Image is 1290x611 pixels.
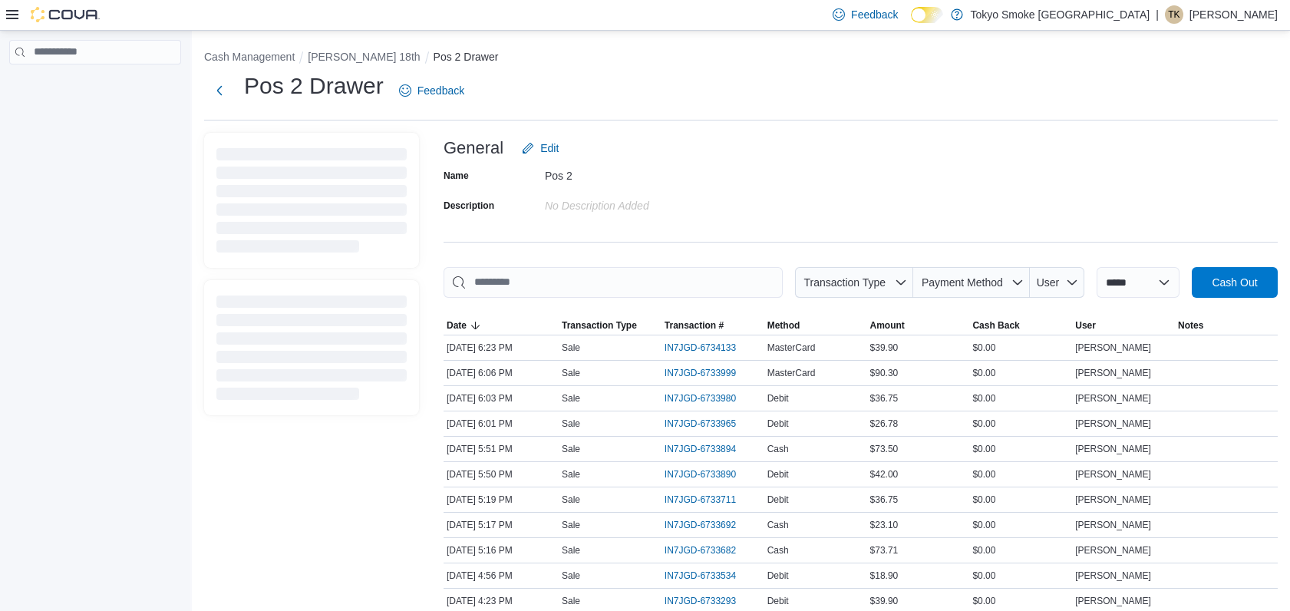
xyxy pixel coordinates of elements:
[767,319,800,332] span: Method
[767,570,789,582] span: Debit
[969,592,1072,610] div: $0.00
[767,443,789,455] span: Cash
[444,139,503,157] h3: General
[244,71,384,101] h1: Pos 2 Drawer
[562,519,580,531] p: Sale
[444,267,783,298] input: This is a search bar. As you type, the results lower in the page will automatically filter.
[972,319,1019,332] span: Cash Back
[1212,275,1257,290] span: Cash Out
[1075,392,1151,405] span: [PERSON_NAME]
[969,566,1072,585] div: $0.00
[665,367,736,379] span: IN7JGD-6733999
[665,440,751,458] button: IN7JGD-6733894
[913,267,1030,298] button: Payment Method
[444,364,559,382] div: [DATE] 6:06 PM
[1030,267,1084,298] button: User
[540,140,559,156] span: Edit
[1072,316,1175,335] button: User
[562,418,580,430] p: Sale
[870,443,899,455] span: $73.50
[969,465,1072,484] div: $0.00
[1037,276,1060,289] span: User
[444,440,559,458] div: [DATE] 5:51 PM
[870,595,899,607] span: $39.90
[870,367,899,379] span: $90.30
[1075,595,1151,607] span: [PERSON_NAME]
[562,570,580,582] p: Sale
[1075,570,1151,582] span: [PERSON_NAME]
[665,389,751,408] button: IN7JGD-6733980
[665,519,736,531] span: IN7JGD-6733692
[969,339,1072,357] div: $0.00
[444,389,559,408] div: [DATE] 6:03 PM
[870,519,899,531] span: $23.10
[665,516,751,534] button: IN7JGD-6733692
[444,170,469,182] label: Name
[1178,319,1203,332] span: Notes
[444,566,559,585] div: [DATE] 4:56 PM
[764,316,867,335] button: Method
[870,418,899,430] span: $26.78
[969,541,1072,560] div: $0.00
[444,516,559,534] div: [DATE] 5:17 PM
[665,468,736,481] span: IN7JGD-6733890
[444,200,494,212] label: Description
[665,566,751,585] button: IN7JGD-6733534
[870,319,905,332] span: Amount
[767,595,789,607] span: Debit
[1075,468,1151,481] span: [PERSON_NAME]
[308,51,420,63] button: [PERSON_NAME] 18th
[969,389,1072,408] div: $0.00
[545,193,751,212] div: No Description added
[969,440,1072,458] div: $0.00
[767,392,789,405] span: Debit
[31,7,100,22] img: Cova
[851,7,898,22] span: Feedback
[204,49,1278,68] nav: An example of EuiBreadcrumbs
[969,364,1072,382] div: $0.00
[803,276,886,289] span: Transaction Type
[665,443,736,455] span: IN7JGD-6733894
[665,541,751,560] button: IN7JGD-6733682
[562,468,580,481] p: Sale
[216,151,407,256] span: Loading
[516,133,565,163] button: Edit
[870,342,899,354] span: $39.90
[562,494,580,506] p: Sale
[665,418,736,430] span: IN7JGD-6733965
[795,267,913,298] button: Transaction Type
[767,342,816,354] span: MasterCard
[665,392,736,405] span: IN7JGD-6733980
[969,490,1072,509] div: $0.00
[922,276,1003,289] span: Payment Method
[562,367,580,379] p: Sale
[1165,5,1183,24] div: Tristan Kovachik
[562,319,637,332] span: Transaction Type
[1168,5,1179,24] span: TK
[870,468,899,481] span: $42.00
[444,465,559,484] div: [DATE] 5:50 PM
[665,364,751,382] button: IN7JGD-6733999
[665,570,736,582] span: IN7JGD-6733534
[971,5,1150,24] p: Tokyo Smoke [GEOGRAPHIC_DATA]
[9,68,181,104] nav: Complex example
[767,544,789,557] span: Cash
[665,465,751,484] button: IN7JGD-6733890
[911,7,943,23] input: Dark Mode
[559,316,661,335] button: Transaction Type
[1192,267,1278,298] button: Cash Out
[444,490,559,509] div: [DATE] 5:19 PM
[911,23,912,24] span: Dark Mode
[767,494,789,506] span: Debit
[204,51,295,63] button: Cash Management
[870,494,899,506] span: $36.75
[1075,443,1151,455] span: [PERSON_NAME]
[665,339,751,357] button: IN7JGD-6734133
[1075,367,1151,379] span: [PERSON_NAME]
[767,367,816,379] span: MasterCard
[204,75,235,106] button: Next
[767,468,789,481] span: Debit
[665,592,751,610] button: IN7JGD-6733293
[969,316,1072,335] button: Cash Back
[562,595,580,607] p: Sale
